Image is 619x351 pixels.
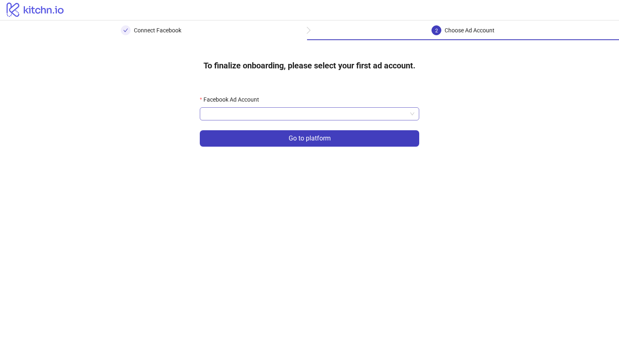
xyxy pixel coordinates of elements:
span: check [123,28,128,33]
input: Facebook Ad Account [205,108,407,120]
div: Choose Ad Account [445,25,495,35]
span: Go to platform [289,135,331,142]
button: Go to platform [200,130,419,147]
span: 2 [435,28,438,34]
label: Facebook Ad Account [200,95,264,104]
h4: To finalize onboarding, please select your first ad account. [190,53,429,78]
div: Connect Facebook [134,25,181,35]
